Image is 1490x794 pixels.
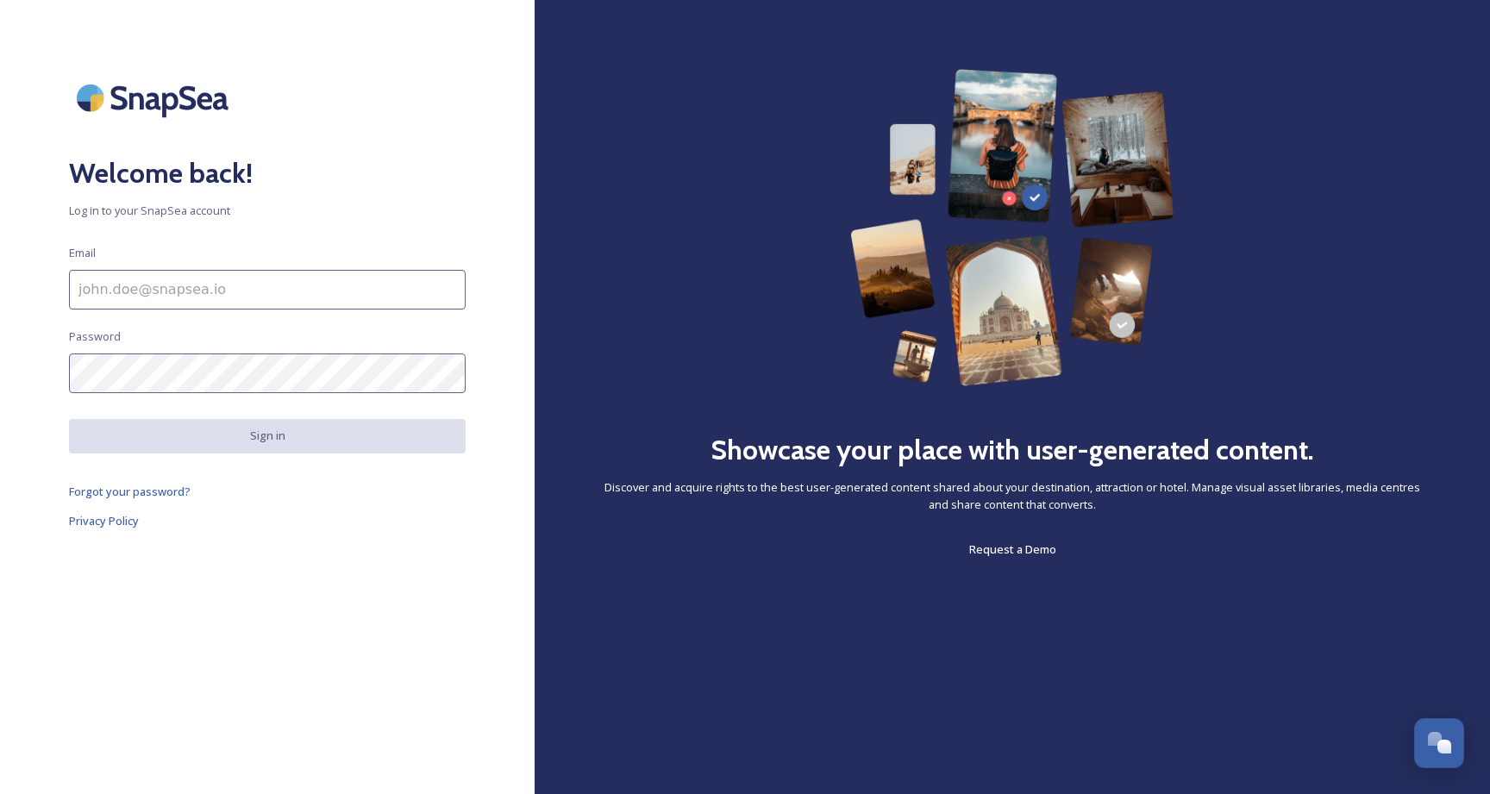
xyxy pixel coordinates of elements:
h2: Welcome back! [69,153,466,194]
button: Open Chat [1414,718,1464,768]
span: Forgot your password? [69,484,191,499]
span: Log in to your SnapSea account [69,203,466,219]
span: Email [69,245,96,261]
img: SnapSea Logo [69,69,241,127]
h2: Showcase your place with user-generated content. [711,429,1314,471]
span: Privacy Policy [69,513,139,528]
button: Sign in [69,419,466,453]
span: Password [69,328,121,345]
a: Privacy Policy [69,510,466,531]
a: Forgot your password? [69,481,466,502]
span: Discover and acquire rights to the best user-generated content shared about your destination, att... [604,479,1421,512]
input: john.doe@snapsea.io [69,270,466,309]
span: Request a Demo [969,541,1056,557]
a: Request a Demo [969,539,1056,560]
img: 63b42ca75bacad526042e722_Group%20154-p-800.png [850,69,1174,386]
